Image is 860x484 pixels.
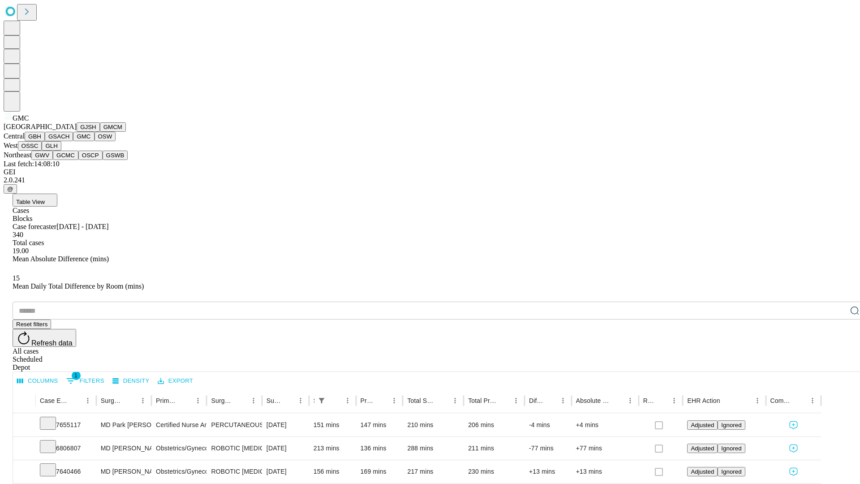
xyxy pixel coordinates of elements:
button: Select columns [15,374,60,388]
span: 340 [13,231,23,238]
span: @ [7,186,13,192]
button: Menu [294,394,307,407]
span: Ignored [721,468,741,475]
div: Surgery Name [211,397,233,404]
div: EHR Action [687,397,720,404]
button: GSWB [103,151,128,160]
div: MD [PERSON_NAME] [101,460,147,483]
button: Sort [124,394,137,407]
button: Sort [329,394,341,407]
button: Menu [557,394,569,407]
span: Total cases [13,239,44,246]
button: Ignored [718,420,745,430]
button: Adjusted [687,420,718,430]
span: Table View [16,199,45,205]
button: Menu [751,394,764,407]
div: [DATE] [267,460,305,483]
button: Sort [655,394,668,407]
div: 156 mins [314,460,352,483]
span: Adjusted [691,445,714,452]
div: MD Park [PERSON_NAME] [101,414,147,436]
div: 288 mins [407,437,459,460]
div: 210 mins [407,414,459,436]
div: 6806807 [40,437,92,460]
div: Certified Nurse Anesthetist [156,414,202,436]
button: Expand [17,464,31,480]
span: Central [4,132,25,140]
span: Refresh data [31,339,73,347]
button: Reset filters [13,320,51,329]
button: Ignored [718,467,745,476]
button: Show filters [64,374,107,388]
button: Menu [449,394,461,407]
div: MD [PERSON_NAME] [101,437,147,460]
button: GMCM [100,122,126,132]
div: GEI [4,168,856,176]
button: Menu [247,394,260,407]
div: Predicted In Room Duration [361,397,375,404]
button: Table View [13,194,57,207]
button: Expand [17,441,31,457]
div: +13 mins [529,460,567,483]
div: 136 mins [361,437,399,460]
span: Northeast [4,151,31,159]
span: GMC [13,114,29,122]
button: Show filters [315,394,328,407]
button: Density [110,374,152,388]
div: 230 mins [468,460,520,483]
div: [DATE] [267,437,305,460]
div: 7655117 [40,414,92,436]
div: PERCUTANEOUS NEPHROSTOLITHOTOMY OVER 2CM [211,414,257,436]
button: Refresh data [13,329,76,347]
div: 206 mins [468,414,520,436]
div: 2.0.241 [4,176,856,184]
div: 213 mins [314,437,352,460]
div: 1 active filter [315,394,328,407]
button: Sort [235,394,247,407]
div: 211 mins [468,437,520,460]
span: Reset filters [16,321,47,328]
button: Menu [192,394,204,407]
button: Export [155,374,195,388]
button: Menu [510,394,522,407]
button: Adjusted [687,444,718,453]
div: Scheduled In Room Duration [314,397,314,404]
div: ROBOTIC [MEDICAL_DATA] [MEDICAL_DATA] WITH REMOVAL TUBES AND/OR OVARIES FOR UTERUS GREATER THAN 2... [211,437,257,460]
button: OSCP [78,151,103,160]
span: Last fetch: 14:08:10 [4,160,60,168]
div: +77 mins [576,437,634,460]
span: [GEOGRAPHIC_DATA] [4,123,77,130]
div: Obstetrics/Gynecology [156,460,202,483]
div: [DATE] [267,414,305,436]
button: GWV [31,151,53,160]
div: -77 mins [529,437,567,460]
div: Obstetrics/Gynecology [156,437,202,460]
div: 147 mins [361,414,399,436]
button: Sort [282,394,294,407]
div: Surgeon Name [101,397,123,404]
div: 217 mins [407,460,459,483]
button: Sort [69,394,82,407]
div: 7640466 [40,460,92,483]
button: Expand [17,418,31,433]
button: GSACH [45,132,73,141]
button: GCMC [53,151,78,160]
button: Sort [544,394,557,407]
div: Primary Service [156,397,178,404]
button: Sort [375,394,388,407]
button: Sort [611,394,624,407]
div: Comments [770,397,793,404]
button: Sort [179,394,192,407]
span: Adjusted [691,422,714,428]
span: Adjusted [691,468,714,475]
button: GLH [42,141,61,151]
span: 19.00 [13,247,29,255]
button: Adjusted [687,467,718,476]
div: -4 mins [529,414,567,436]
div: +4 mins [576,414,634,436]
button: Menu [137,394,149,407]
button: GMC [73,132,94,141]
button: GBH [25,132,45,141]
button: Sort [436,394,449,407]
button: Menu [806,394,819,407]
